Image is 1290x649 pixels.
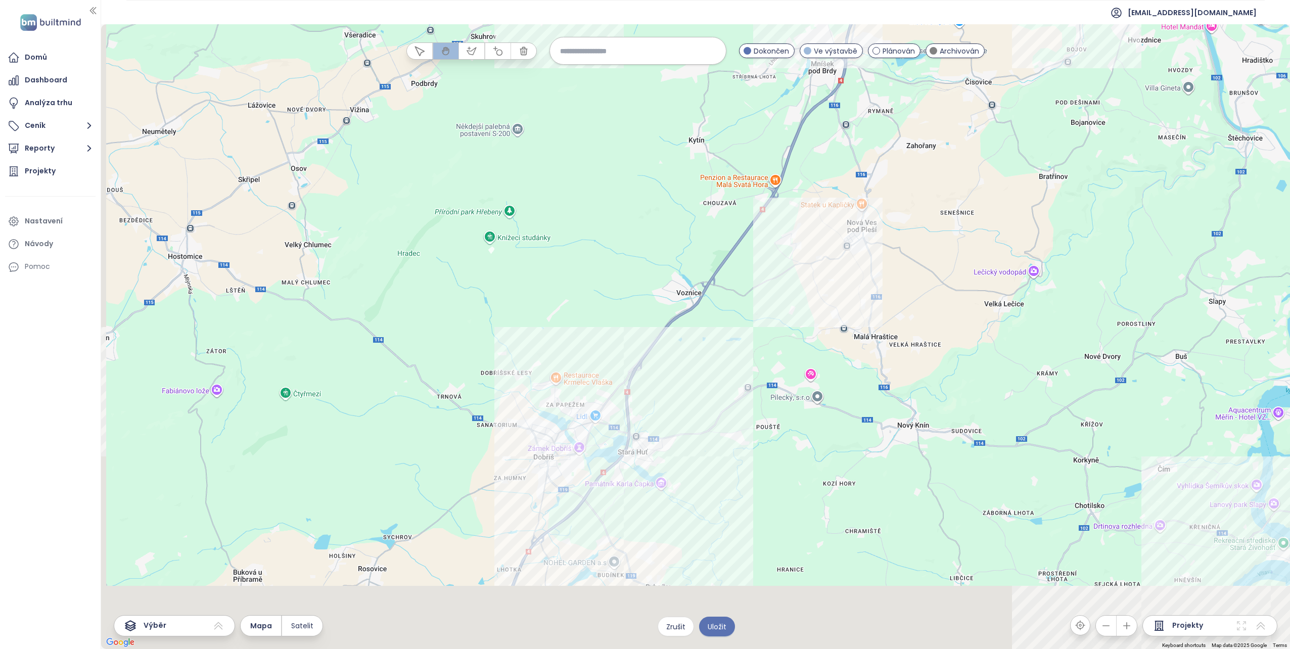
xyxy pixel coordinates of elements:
span: [EMAIL_ADDRESS][DOMAIN_NAME] [1128,1,1257,25]
div: Analýza trhu [25,97,72,109]
span: Plánován [883,45,915,57]
button: Reporty [5,138,96,159]
button: Mapa [241,616,281,636]
span: Výběr [144,620,166,632]
span: Dokončen [754,45,789,57]
div: Domů [25,51,47,64]
a: Dashboard [5,70,96,90]
div: Dashboard [25,74,67,86]
span: Archivován [940,45,979,57]
a: Projekty [5,161,96,181]
span: Map data ©2025 Google [1212,642,1267,648]
a: Open this area in Google Maps (opens a new window) [104,636,137,649]
a: Terms [1273,642,1287,648]
button: Uložit [699,617,735,636]
a: Nastavení [5,211,96,231]
button: Ceník [5,116,96,136]
img: logo [17,12,84,33]
span: Zrušit [666,621,685,632]
div: Pomoc [5,257,96,277]
button: Zrušit [658,617,694,636]
div: Návody [25,238,53,250]
div: Projekty [25,165,56,177]
span: Projekty [1172,620,1203,632]
span: Satelit [291,620,313,631]
img: Google [104,636,137,649]
button: Satelit [282,616,322,636]
div: Pomoc [25,260,50,273]
span: Uložit [708,621,726,632]
span: Mapa [250,620,272,631]
a: Analýza trhu [5,93,96,113]
button: Keyboard shortcuts [1162,642,1206,649]
a: Domů [5,48,96,68]
span: Ve výstavbě [814,45,857,57]
div: Nastavení [25,215,63,227]
a: Návody [5,234,96,254]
